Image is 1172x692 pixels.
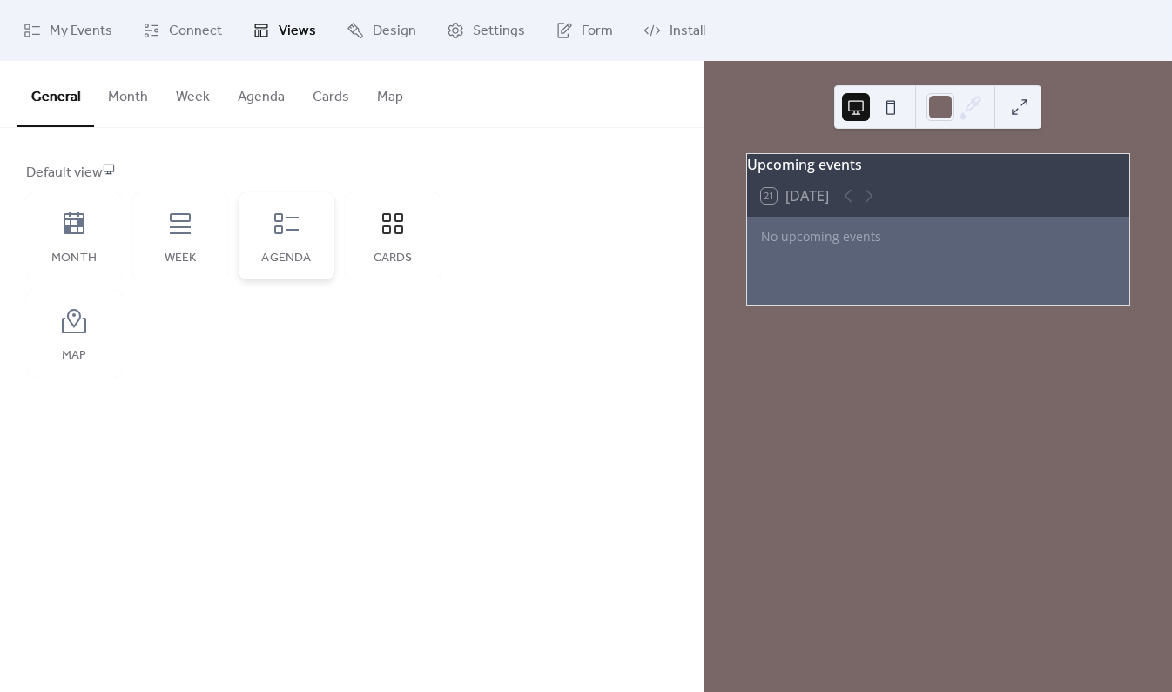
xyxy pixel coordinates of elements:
[670,21,705,42] span: Install
[17,61,94,127] button: General
[630,7,718,54] a: Install
[747,154,1129,175] div: Upcoming events
[363,61,417,125] button: Map
[10,7,125,54] a: My Events
[582,21,613,42] span: Form
[333,7,429,54] a: Design
[362,252,423,265] div: Cards
[373,21,416,42] span: Design
[299,61,363,125] button: Cards
[26,163,674,184] div: Default view
[94,61,162,125] button: Month
[224,61,299,125] button: Agenda
[150,252,211,265] div: Week
[542,7,626,54] a: Form
[130,7,235,54] a: Connect
[761,228,1115,245] div: No upcoming events
[239,7,329,54] a: Views
[169,21,222,42] span: Connect
[473,21,525,42] span: Settings
[279,21,316,42] span: Views
[50,21,112,42] span: My Events
[44,252,104,265] div: Month
[434,7,538,54] a: Settings
[256,252,317,265] div: Agenda
[162,61,224,125] button: Week
[44,349,104,363] div: Map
